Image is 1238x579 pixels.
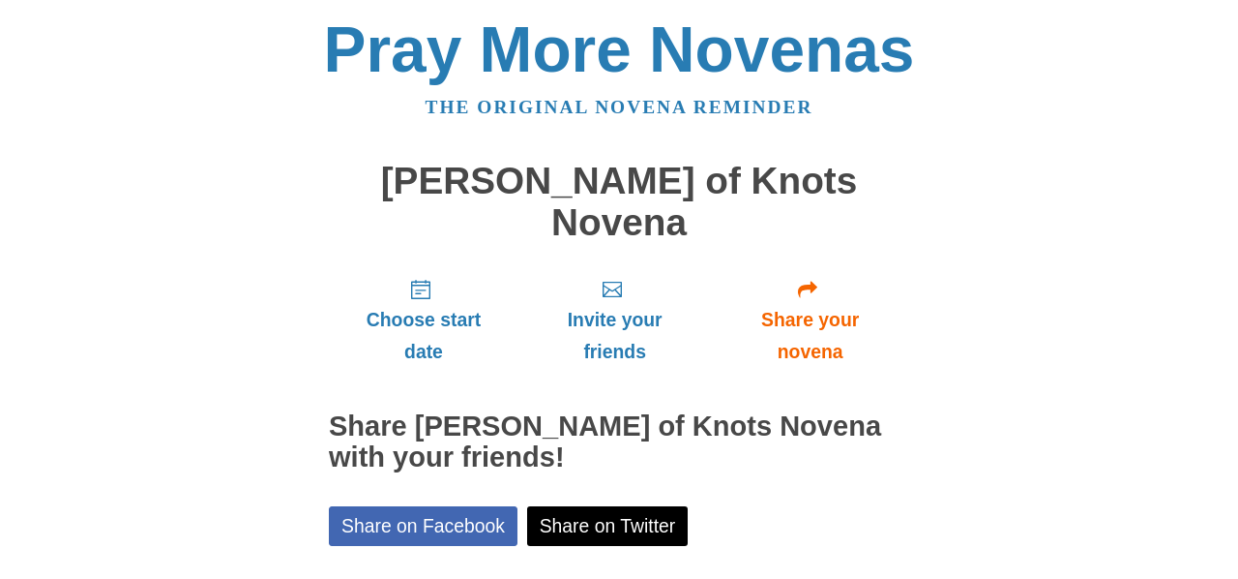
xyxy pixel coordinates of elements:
[324,14,915,85] a: Pray More Novenas
[348,304,499,368] span: Choose start date
[329,506,517,546] a: Share on Facebook
[329,262,518,378] a: Choose start date
[518,262,711,378] a: Invite your friends
[730,304,890,368] span: Share your novena
[538,304,692,368] span: Invite your friends
[329,411,909,473] h2: Share [PERSON_NAME] of Knots Novena with your friends!
[329,161,909,243] h1: [PERSON_NAME] of Knots Novena
[711,262,909,378] a: Share your novena
[527,506,689,546] a: Share on Twitter
[426,97,813,117] a: The original novena reminder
